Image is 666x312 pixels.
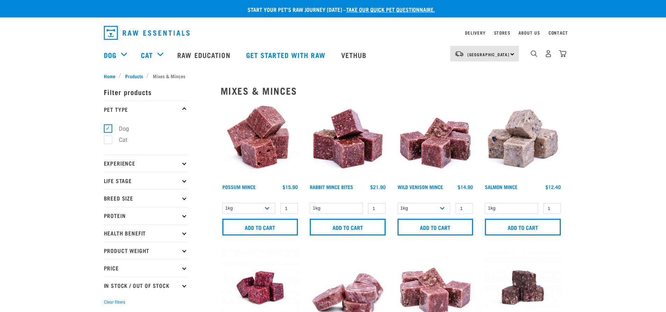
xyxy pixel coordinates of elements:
[104,154,188,172] p: Experience
[310,186,353,188] a: Rabbit Mince Bites
[221,85,563,96] h2: Mixes & Minces
[485,186,517,188] a: Salmon Mince
[531,50,537,57] img: home-icon-1@2x.png
[494,31,510,34] a: Stores
[141,50,153,60] a: Cat
[467,53,510,56] span: [GEOGRAPHIC_DATA]
[222,219,298,235] input: Add to cart
[334,41,375,69] a: Vethub
[398,186,443,188] a: Wild Venison Mince
[454,51,464,57] img: van-moving.png
[396,102,475,181] img: Pile Of Cubed Wild Venison Mince For Pets
[104,207,188,224] p: Protein
[98,23,568,43] nav: dropdown navigation
[104,277,188,294] p: In Stock / Out Of Stock
[456,203,473,214] input: 1
[170,41,239,69] a: Raw Education
[368,203,386,214] input: 1
[222,186,256,188] a: Possum Mince
[104,189,188,207] p: Breed Size
[282,184,298,190] div: $15.90
[346,8,435,11] a: take our quick pet questionnaire.
[104,72,563,80] nav: breadcrumbs
[370,184,386,190] div: $21.90
[104,83,188,101] p: Filter products
[485,219,561,235] input: Add to cart
[280,203,298,214] input: 1
[545,184,561,190] div: $12.40
[104,26,189,40] img: Raw Essentials Logo
[308,102,387,181] img: Whole Minced Rabbit Cubes 01
[104,259,188,277] p: Price
[549,31,568,34] a: Contact
[545,50,552,57] img: user.png
[125,72,143,80] span: Products
[518,31,540,34] a: About Us
[398,219,473,235] input: Add to cart
[104,172,188,189] p: Life Stage
[465,31,485,34] a: Delivery
[104,50,116,60] a: Dog
[458,184,473,190] div: $14.90
[104,72,119,80] a: Home
[104,242,188,259] p: Product Weight
[310,219,386,235] input: Add to cart
[104,224,188,242] p: Health Benefit
[221,102,300,181] img: 1102 Possum Mince 01
[104,72,115,80] span: Home
[483,102,563,181] img: 1141 Salmon Mince 01
[543,203,561,214] input: 1
[104,101,188,118] p: Pet Type
[108,124,132,133] label: Dog
[239,41,334,69] a: Get started with Raw
[108,136,130,144] label: Cat
[121,72,146,80] a: Products
[559,50,566,57] img: home-icon@2x.png
[104,299,125,305] button: Clear filters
